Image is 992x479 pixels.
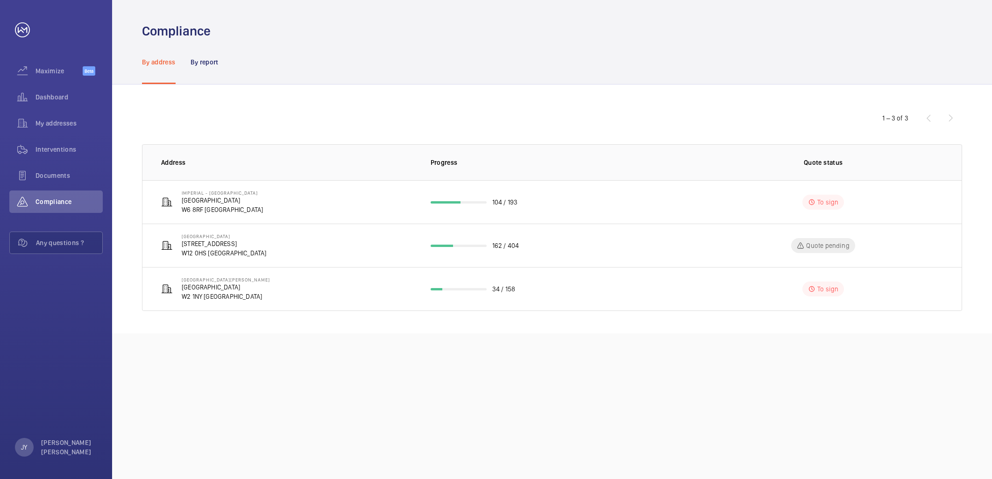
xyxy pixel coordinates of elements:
[182,190,263,196] p: Imperial - [GEOGRAPHIC_DATA]
[817,284,838,294] p: To sign
[182,292,270,301] p: W2 1NY [GEOGRAPHIC_DATA]
[35,119,103,128] span: My addresses
[83,66,95,76] span: Beta
[35,145,103,154] span: Interventions
[817,197,838,207] p: To sign
[182,233,267,239] p: [GEOGRAPHIC_DATA]
[35,171,103,180] span: Documents
[36,238,102,247] span: Any questions ?
[182,196,263,205] p: [GEOGRAPHIC_DATA]
[182,282,270,292] p: [GEOGRAPHIC_DATA]
[35,66,83,76] span: Maximize
[182,248,267,258] p: W12 0HS [GEOGRAPHIC_DATA]
[35,197,103,206] span: Compliance
[142,22,211,40] h1: Compliance
[182,205,263,214] p: W6 8RF [GEOGRAPHIC_DATA]
[191,57,219,67] p: By report
[35,92,103,102] span: Dashboard
[492,197,518,207] p: 104 / 193
[182,277,270,282] p: [GEOGRAPHIC_DATA][PERSON_NAME]
[182,239,267,248] p: [STREET_ADDRESS]
[161,158,416,167] p: Address
[41,438,97,457] p: [PERSON_NAME] [PERSON_NAME]
[804,158,843,167] p: Quote status
[21,443,27,452] p: JY
[492,284,515,294] p: 34 / 158
[882,113,908,123] div: 1 – 3 of 3
[142,57,176,67] p: By address
[492,241,519,250] p: 162 / 404
[431,158,689,167] p: Progress
[806,241,849,250] p: Quote pending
